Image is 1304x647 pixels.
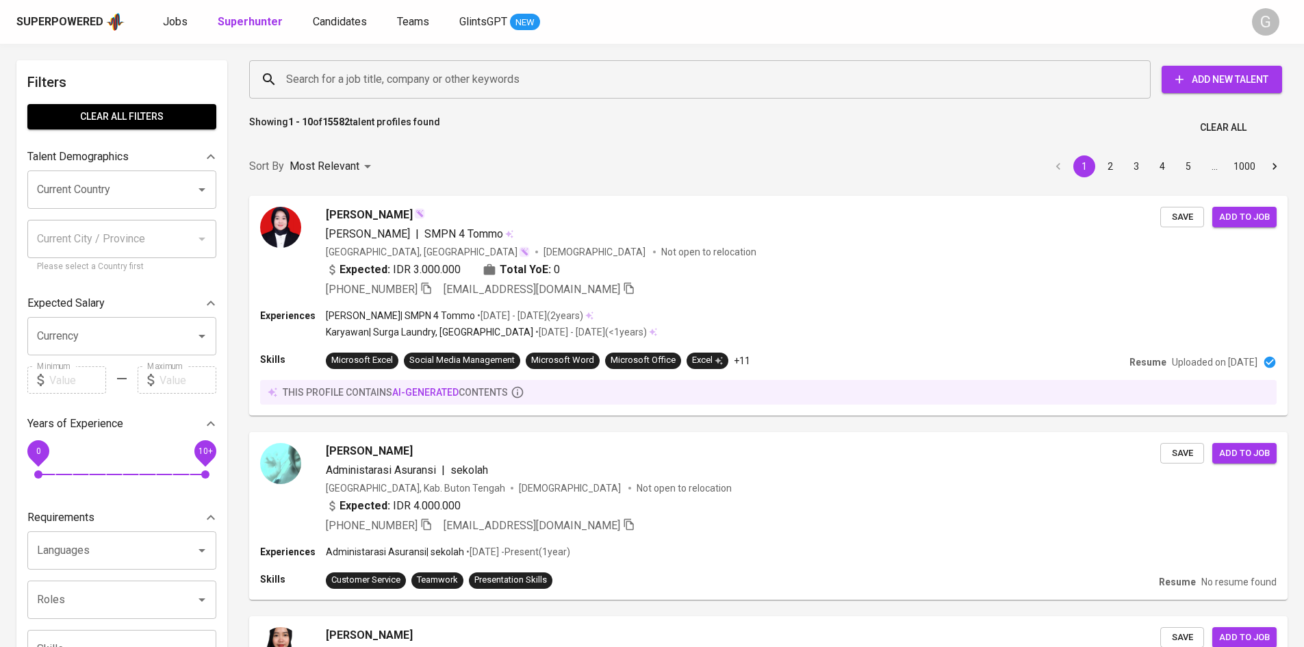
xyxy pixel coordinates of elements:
button: Add to job [1212,443,1277,464]
p: Uploaded on [DATE] [1172,355,1257,369]
div: G [1252,8,1279,36]
b: Expected: [340,498,390,514]
a: Candidates [313,14,370,31]
button: page 1 [1073,155,1095,177]
span: [PERSON_NAME] [326,227,410,240]
a: Superpoweredapp logo [16,12,125,32]
span: Add to job [1219,630,1270,646]
p: Most Relevant [290,158,359,175]
p: Not open to relocation [637,481,732,495]
a: [PERSON_NAME]Administarasi Asuransi|sekolah[GEOGRAPHIC_DATA], Kab. Buton Tengah[DEMOGRAPHIC_DATA]... [249,432,1288,600]
button: Go to page 5 [1177,155,1199,177]
button: Clear All filters [27,104,216,129]
img: app logo [106,12,125,32]
h6: Filters [27,71,216,93]
b: Total YoE: [500,262,551,278]
p: Requirements [27,509,94,526]
div: Excel [692,354,723,367]
p: Expected Salary [27,295,105,312]
p: this profile contains contents [283,385,508,399]
div: IDR 3.000.000 [326,262,461,278]
span: AI-generated [392,387,459,398]
span: [EMAIL_ADDRESS][DOMAIN_NAME] [444,519,620,532]
span: Add to job [1219,446,1270,461]
span: [PHONE_NUMBER] [326,283,418,296]
span: Add New Talent [1173,71,1271,88]
p: Talent Demographics [27,149,129,165]
span: [EMAIL_ADDRESS][DOMAIN_NAME] [444,283,620,296]
span: [PHONE_NUMBER] [326,519,418,532]
p: Experiences [260,545,326,559]
span: Clear All [1200,119,1247,136]
div: IDR 4.000.000 [326,498,461,514]
div: Expected Salary [27,290,216,317]
div: Superpowered [16,14,103,30]
p: Skills [260,572,326,586]
span: [PERSON_NAME] [326,627,413,644]
div: Customer Service [331,574,400,587]
span: | [442,462,445,479]
b: 15582 [322,116,350,127]
div: Most Relevant [290,154,376,179]
div: [GEOGRAPHIC_DATA], [GEOGRAPHIC_DATA] [326,245,530,259]
span: NEW [510,16,540,29]
button: Go to next page [1264,155,1286,177]
a: GlintsGPT NEW [459,14,540,31]
p: Please select a Country first [37,260,207,274]
span: Add to job [1219,210,1270,225]
a: Jobs [163,14,190,31]
p: +11 [734,354,750,368]
button: Add New Talent [1162,66,1282,93]
button: Go to page 4 [1151,155,1173,177]
p: Skills [260,353,326,366]
div: Microsoft Word [531,354,594,367]
div: Social Media Management [409,354,515,367]
button: Add to job [1212,207,1277,228]
nav: pagination navigation [1045,155,1288,177]
a: [PERSON_NAME][PERSON_NAME]|SMPN 4 Tommo[GEOGRAPHIC_DATA], [GEOGRAPHIC_DATA][DEMOGRAPHIC_DATA] Not... [249,196,1288,416]
p: Resume [1129,355,1166,369]
span: Jobs [163,15,188,28]
span: 0 [36,446,40,456]
img: f289f2c7c7a2302885a306b6c87a192b.jpg [260,443,301,484]
div: Talent Demographics [27,143,216,170]
p: No resume found [1201,575,1277,589]
p: [PERSON_NAME] | SMPN 4 Tommo [326,309,475,322]
button: Go to page 1000 [1229,155,1260,177]
div: Presentation Skills [474,574,547,587]
p: • [DATE] - [DATE] ( 2 years ) [475,309,583,322]
p: Years of Experience [27,416,123,432]
p: Experiences [260,309,326,322]
b: Expected: [340,262,390,278]
button: Open [192,541,212,560]
span: [DEMOGRAPHIC_DATA] [519,481,623,495]
button: Open [192,590,212,609]
button: Open [192,180,212,199]
span: Clear All filters [38,108,205,125]
div: Years of Experience [27,410,216,437]
button: Clear All [1194,115,1252,140]
img: 48ebb08c164af6ac9df2c4be9d7926ff.jpg [260,207,301,248]
span: Save [1167,210,1197,225]
span: Candidates [313,15,367,28]
button: Go to page 2 [1099,155,1121,177]
div: Teamwork [417,574,458,587]
a: Superhunter [218,14,285,31]
p: Karyawan | Surga Laundry, [GEOGRAPHIC_DATA] [326,325,533,339]
span: 10+ [198,446,212,456]
span: | [416,226,419,242]
b: Superhunter [218,15,283,28]
p: Sort By [249,158,284,175]
a: Teams [397,14,432,31]
div: Microsoft Office [611,354,676,367]
button: Open [192,327,212,346]
button: Save [1160,443,1204,464]
button: Save [1160,207,1204,228]
span: Administarasi Asuransi [326,464,436,477]
p: • [DATE] - [DATE] ( <1 years ) [533,325,647,339]
div: Requirements [27,504,216,531]
span: [PERSON_NAME] [326,443,413,459]
p: • [DATE] - Present ( 1 year ) [464,545,570,559]
input: Value [159,366,216,394]
button: Go to page 3 [1125,155,1147,177]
